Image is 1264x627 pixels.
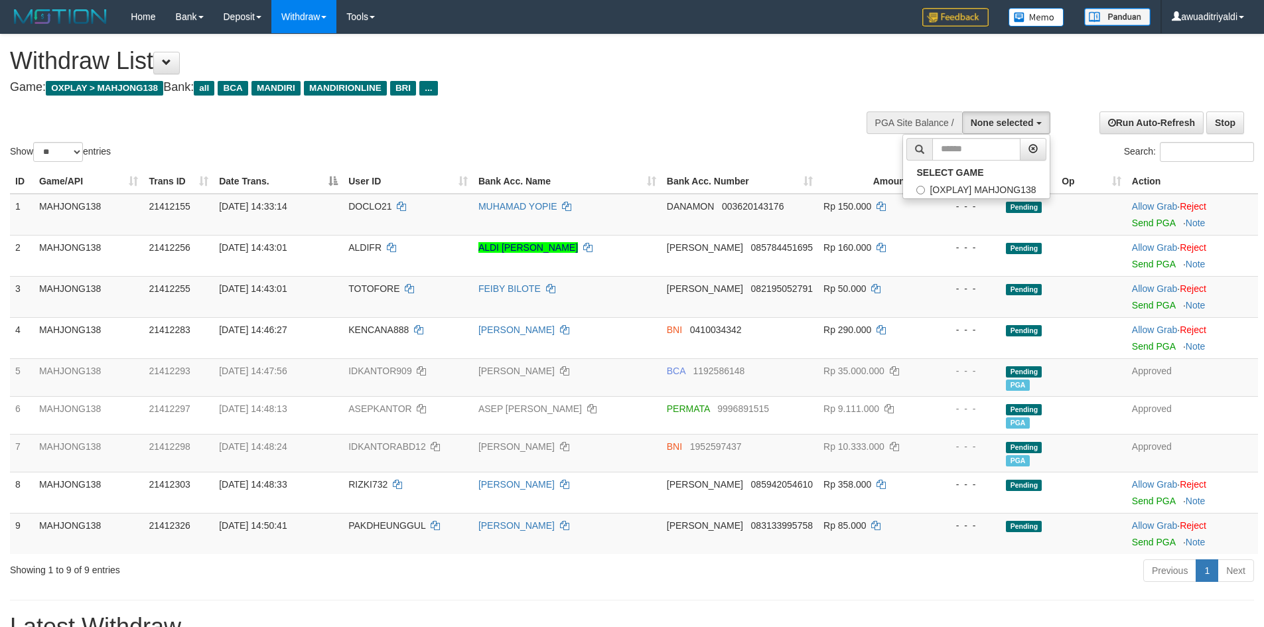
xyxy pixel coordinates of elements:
td: · [1127,194,1258,236]
span: Marked by awuginta [1006,455,1029,466]
span: BCA [667,366,685,376]
span: PERMATA [667,403,710,414]
span: PAKDHEUNGGUL [348,520,425,531]
span: MANDIRIONLINE [304,81,387,96]
a: Note [1186,537,1206,547]
span: OXPLAY > MAHJONG138 [46,81,163,96]
a: Reject [1180,242,1206,253]
td: MAHJONG138 [34,317,144,358]
td: Approved [1127,434,1258,472]
a: Next [1218,559,1254,582]
div: Showing 1 to 9 of 9 entries [10,558,517,577]
span: 21412256 [149,242,190,253]
span: Rp 290.000 [823,324,871,335]
td: MAHJONG138 [34,194,144,236]
span: Copy 003620143176 to clipboard [722,201,784,212]
th: Amount: activate to sort column ascending [818,169,928,194]
a: Reject [1180,520,1206,531]
td: 9 [10,513,34,554]
div: PGA Site Balance / [867,111,962,134]
a: Allow Grab [1132,283,1177,294]
div: - - - [934,440,996,453]
label: Show entries [10,142,111,162]
a: Send PGA [1132,218,1175,228]
span: DOCLO21 [348,201,391,212]
a: Stop [1206,111,1244,134]
div: - - - [934,200,996,213]
div: - - - [934,478,996,491]
td: Approved [1127,358,1258,396]
a: Note [1186,496,1206,506]
td: · [1127,472,1258,513]
span: Rp 50.000 [823,283,867,294]
td: 6 [10,396,34,434]
span: Pending [1006,202,1042,213]
div: - - - [934,364,996,378]
th: Date Trans.: activate to sort column descending [214,169,343,194]
a: Note [1186,218,1206,228]
span: Copy 0410034342 to clipboard [690,324,742,335]
span: [DATE] 14:48:33 [219,479,287,490]
input: Search: [1160,142,1254,162]
a: Send PGA [1132,300,1175,311]
select: Showentries [33,142,83,162]
td: Approved [1127,396,1258,434]
a: Reject [1180,201,1206,212]
a: 1 [1196,559,1218,582]
span: · [1132,520,1180,531]
th: Game/API: activate to sort column ascending [34,169,144,194]
a: Allow Grab [1132,242,1177,253]
span: IDKANTOR909 [348,366,411,376]
a: MUHAMAD YOPIE [478,201,557,212]
td: MAHJONG138 [34,513,144,554]
span: [PERSON_NAME] [667,283,743,294]
span: Pending [1006,442,1042,453]
span: [DATE] 14:43:01 [219,283,287,294]
span: Rp 150.000 [823,201,871,212]
a: Allow Grab [1132,479,1177,490]
h1: Withdraw List [10,48,829,74]
span: [PERSON_NAME] [667,479,743,490]
h4: Game: Bank: [10,81,829,94]
a: FEIBY BILOTE [478,283,541,294]
span: Rp 10.333.000 [823,441,884,452]
th: Bank Acc. Name: activate to sort column ascending [473,169,662,194]
span: 21412298 [149,441,190,452]
a: Reject [1180,479,1206,490]
span: Pending [1006,325,1042,336]
span: None selected [971,117,1034,128]
span: BNI [667,324,682,335]
span: BCA [218,81,247,96]
a: [PERSON_NAME] [478,324,555,335]
td: 8 [10,472,34,513]
b: SELECT GAME [916,167,983,178]
span: Pending [1006,284,1042,295]
label: [OXPLAY] MAHJONG138 [903,181,1049,198]
span: BRI [390,81,416,96]
th: User ID: activate to sort column ascending [343,169,473,194]
td: 1 [10,194,34,236]
span: · [1132,324,1180,335]
span: [PERSON_NAME] [667,520,743,531]
span: DANAMON [667,201,715,212]
span: ... [419,81,437,96]
div: - - - [934,323,996,336]
td: 5 [10,358,34,396]
span: Rp 358.000 [823,479,871,490]
span: KENCANA888 [348,324,409,335]
img: Feedback.jpg [922,8,989,27]
span: Rp 35.000.000 [823,366,884,376]
th: Op: activate to sort column ascending [1056,169,1127,194]
img: Button%20Memo.svg [1009,8,1064,27]
span: 21412326 [149,520,190,531]
th: ID [10,169,34,194]
img: MOTION_logo.png [10,7,111,27]
span: BNI [667,441,682,452]
a: Reject [1180,283,1206,294]
span: · [1132,479,1180,490]
span: [DATE] 14:47:56 [219,366,287,376]
span: TOTOFORE [348,283,399,294]
span: 21412255 [149,283,190,294]
a: Reject [1180,324,1206,335]
span: Copy 085942054610 to clipboard [751,479,813,490]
